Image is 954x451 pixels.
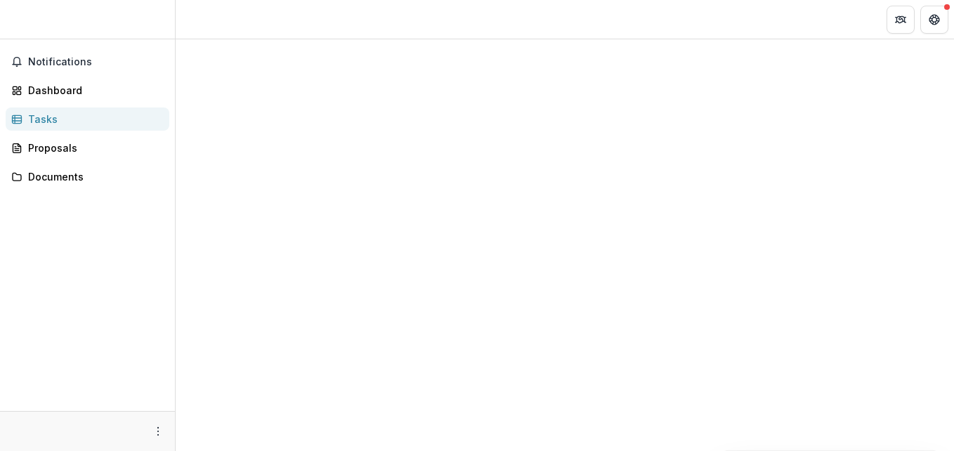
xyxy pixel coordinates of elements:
[887,6,915,34] button: Partners
[150,423,166,440] button: More
[6,51,169,73] button: Notifications
[6,107,169,131] a: Tasks
[6,136,169,159] a: Proposals
[920,6,948,34] button: Get Help
[6,165,169,188] a: Documents
[6,79,169,102] a: Dashboard
[28,112,158,126] div: Tasks
[28,140,158,155] div: Proposals
[28,83,158,98] div: Dashboard
[28,56,164,68] span: Notifications
[28,169,158,184] div: Documents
